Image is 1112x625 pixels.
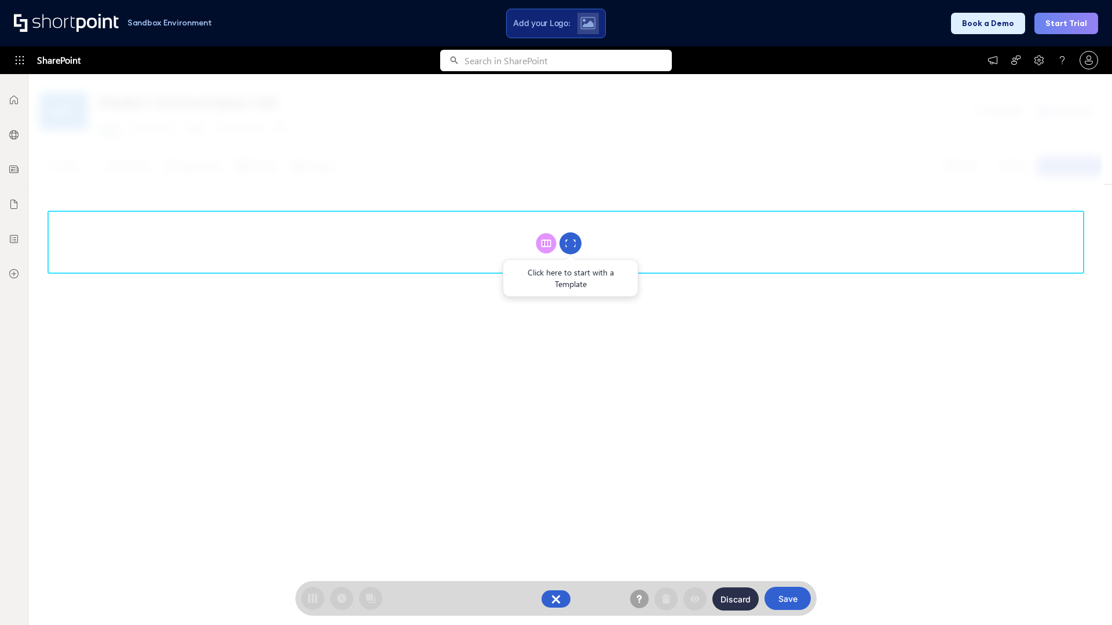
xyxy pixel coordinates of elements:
[127,20,212,26] h1: Sandbox Environment
[765,587,811,610] button: Save
[580,17,595,30] img: Upload logo
[712,587,759,611] button: Discard
[1054,569,1112,625] iframe: Chat Widget
[1034,13,1098,34] button: Start Trial
[464,50,672,71] input: Search in SharePoint
[37,46,81,74] span: SharePoint
[951,13,1025,34] button: Book a Demo
[513,18,570,28] span: Add your Logo:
